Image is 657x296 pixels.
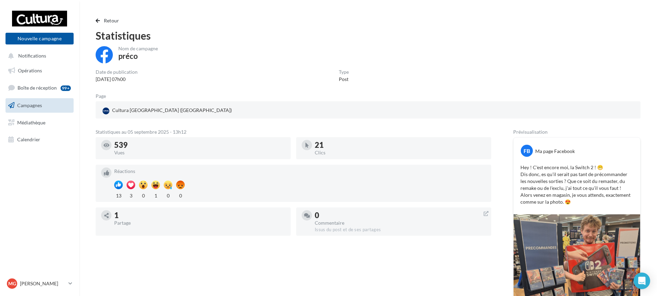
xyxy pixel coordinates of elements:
[315,227,486,233] div: Issus du post et de ses partages
[315,141,486,149] div: 21
[101,105,279,116] a: Cultura [GEOGRAPHIC_DATA] ([GEOGRAPHIC_DATA])
[96,76,138,83] div: [DATE] 07h00
[17,102,42,108] span: Campagnes
[114,191,123,199] div: 13
[114,169,486,174] div: Réactions
[4,63,75,78] a: Opérations
[96,94,111,99] div: Page
[101,105,233,116] div: Cultura [GEOGRAPHIC_DATA] ([GEOGRAPHIC_DATA])
[6,277,74,290] a: MG [PERSON_NAME]
[118,46,158,51] div: Nom de campagne
[4,115,75,130] a: Médiathèque
[6,33,74,44] button: Nouvelle campagne
[61,85,71,91] div: 99+
[315,221,486,225] div: Commentaire
[520,164,633,205] p: Hey ! C'est encore moi, la Switch 2 ! 😁 Dis donc, es qu'il serait pas tant de précommander les no...
[127,191,135,199] div: 3
[114,150,285,155] div: Vues
[176,191,185,199] div: 0
[96,17,122,25] button: Retour
[18,85,57,91] span: Boîte de réception
[339,76,349,83] div: Post
[96,70,138,74] div: Date de publication
[114,212,285,219] div: 1
[513,130,640,134] div: Prévisualisation
[535,148,575,155] div: Ma page Facebook
[96,130,491,134] div: Statistiques au 05 septembre 2025 - 13h12
[18,68,42,73] span: Opérations
[8,280,16,287] span: MG
[4,80,75,95] a: Boîte de réception99+
[315,212,486,219] div: 0
[114,141,285,149] div: 539
[164,191,172,199] div: 0
[315,150,486,155] div: Clics
[17,119,45,125] span: Médiathèque
[634,273,650,289] div: Open Intercom Messenger
[151,191,160,199] div: 1
[18,53,46,59] span: Notifications
[104,18,119,23] span: Retour
[114,221,285,225] div: Partage
[118,52,138,60] div: préco
[521,145,533,157] div: FB
[339,70,349,74] div: Type
[96,30,640,41] div: Statistiques
[4,98,75,113] a: Campagnes
[139,191,148,199] div: 0
[4,132,75,147] a: Calendrier
[20,280,66,287] p: [PERSON_NAME]
[17,136,40,142] span: Calendrier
